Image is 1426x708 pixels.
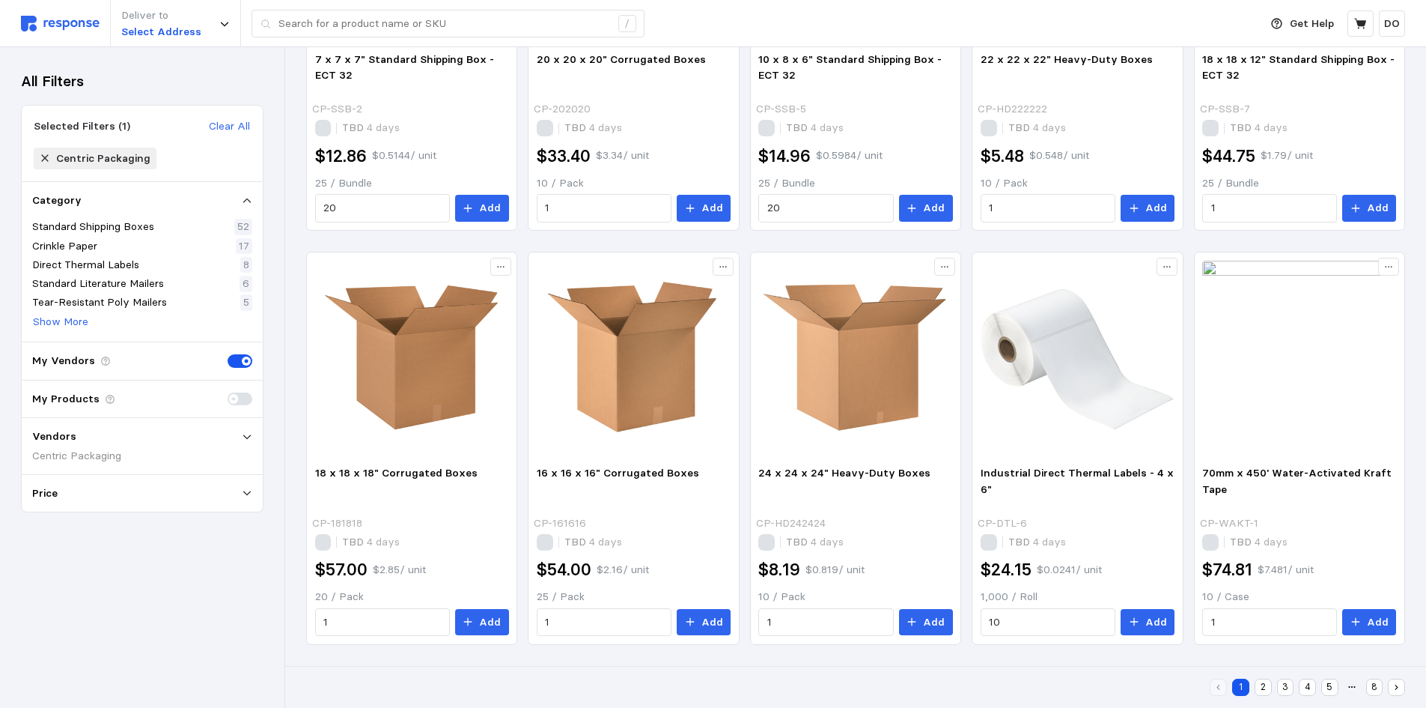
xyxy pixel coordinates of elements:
[756,515,826,532] p: CP-HD242424
[756,101,806,118] p: CP-SSB-5
[1030,535,1066,548] span: 4 days
[237,219,249,235] p: 52
[315,589,509,605] p: 20 / Pack
[372,148,436,164] p: $0.5144 / unit
[534,515,586,532] p: CP-161616
[315,175,509,192] p: 25 / Bundle
[989,609,1106,636] input: Qty
[758,52,942,82] span: 10 x 8 x 6" Standard Shipping Box - ECT 32
[32,219,154,235] p: Standard Shipping Boxes
[1379,10,1405,37] button: DO
[1261,148,1313,164] p: $1.79 / unit
[758,466,930,479] span: 24 x 24 x 24" Heavy-Duty Boxes
[1202,261,1396,455] img: 23M284_GC01
[1299,679,1316,696] button: 4
[1029,148,1089,164] p: $0.548 / unit
[1030,121,1066,134] span: 4 days
[805,562,865,578] p: $0.819 / unit
[1321,679,1338,696] button: 5
[1200,101,1250,118] p: CP-SSB-7
[1202,52,1395,82] span: 18 x 18 x 12" Standard Shipping Box - ECT 32
[1211,195,1329,222] input: Qty
[534,101,591,118] p: CP-202020
[1202,466,1392,496] span: 70mm x 450' Water-Activated Kraft Tape
[1342,195,1396,222] button: Add
[33,314,88,330] p: Show More
[32,391,100,408] p: My Products
[208,118,251,136] button: Clear All
[312,101,362,118] p: CP-SSB-2
[1202,175,1396,192] p: 25 / Bundle
[1202,145,1255,168] h2: $44.75
[564,120,622,136] p: TBD
[32,313,89,331] button: Show More
[323,195,441,222] input: Qty
[364,535,400,548] span: 4 days
[701,614,723,631] p: Add
[479,614,501,631] p: Add
[767,609,885,636] input: Qty
[537,261,731,455] img: 161616_xl.jpg
[981,145,1024,168] h2: $5.48
[923,200,945,217] p: Add
[455,195,509,222] button: Add
[21,16,100,31] img: svg%3e
[32,238,97,255] p: Crinkle Paper
[1230,534,1288,551] p: TBD
[597,562,649,578] p: $2.16 / unit
[923,614,945,631] p: Add
[981,466,1174,496] span: Industrial Direct Thermal Labels - 4 x 6"
[758,175,952,192] p: 25 / Bundle
[537,175,731,192] p: 10 / Pack
[1008,534,1066,551] p: TBD
[545,195,662,222] input: Qty
[758,145,811,168] h2: $14.96
[564,534,622,551] p: TBD
[981,175,1174,192] p: 10 / Pack
[364,121,400,134] span: 4 days
[315,466,478,479] span: 18 x 18 x 18" Corrugated Boxes
[1200,515,1258,532] p: CP-WAKT-1
[808,535,844,548] span: 4 days
[786,534,844,551] p: TBD
[808,121,844,134] span: 4 days
[56,151,150,166] div: Centric Packaging
[1037,562,1102,578] p: $0.0241 / unit
[816,148,883,164] p: $0.5984 / unit
[32,353,95,369] p: My Vendors
[1121,609,1174,636] button: Add
[1258,562,1314,578] p: $7.481 / unit
[537,52,706,66] span: 20 x 20 x 20" Corrugated Boxes
[899,609,953,636] button: Add
[373,562,426,578] p: $2.85 / unit
[758,261,952,455] img: HD242424_xl.jpg
[315,558,368,581] h2: $57.00
[342,120,400,136] p: TBD
[899,195,953,222] button: Add
[243,294,249,311] p: 5
[1211,609,1329,636] input: Qty
[758,558,800,581] h2: $8.19
[315,261,509,455] img: 181818_xl.jpg
[1232,679,1249,696] button: 1
[981,52,1153,66] span: 22 x 22 x 22" Heavy-Duty Boxes
[32,448,252,464] div: Centric Packaging
[315,145,367,168] h2: $12.86
[537,466,699,479] span: 16 x 16 x 16" Corrugated Boxes
[1277,679,1294,696] button: 3
[323,609,441,636] input: Qty
[767,195,885,222] input: Qty
[981,558,1032,581] h2: $24.15
[21,71,84,91] h3: All Filters
[1367,614,1389,631] p: Add
[1366,679,1383,696] button: 8
[1145,200,1167,217] p: Add
[32,429,76,445] p: Vendors
[978,101,1047,118] p: CP-HD222222
[586,121,622,134] span: 4 days
[239,238,249,255] p: 17
[121,24,201,40] p: Select Address
[989,195,1106,222] input: Qty
[1121,195,1174,222] button: Add
[677,195,731,222] button: Add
